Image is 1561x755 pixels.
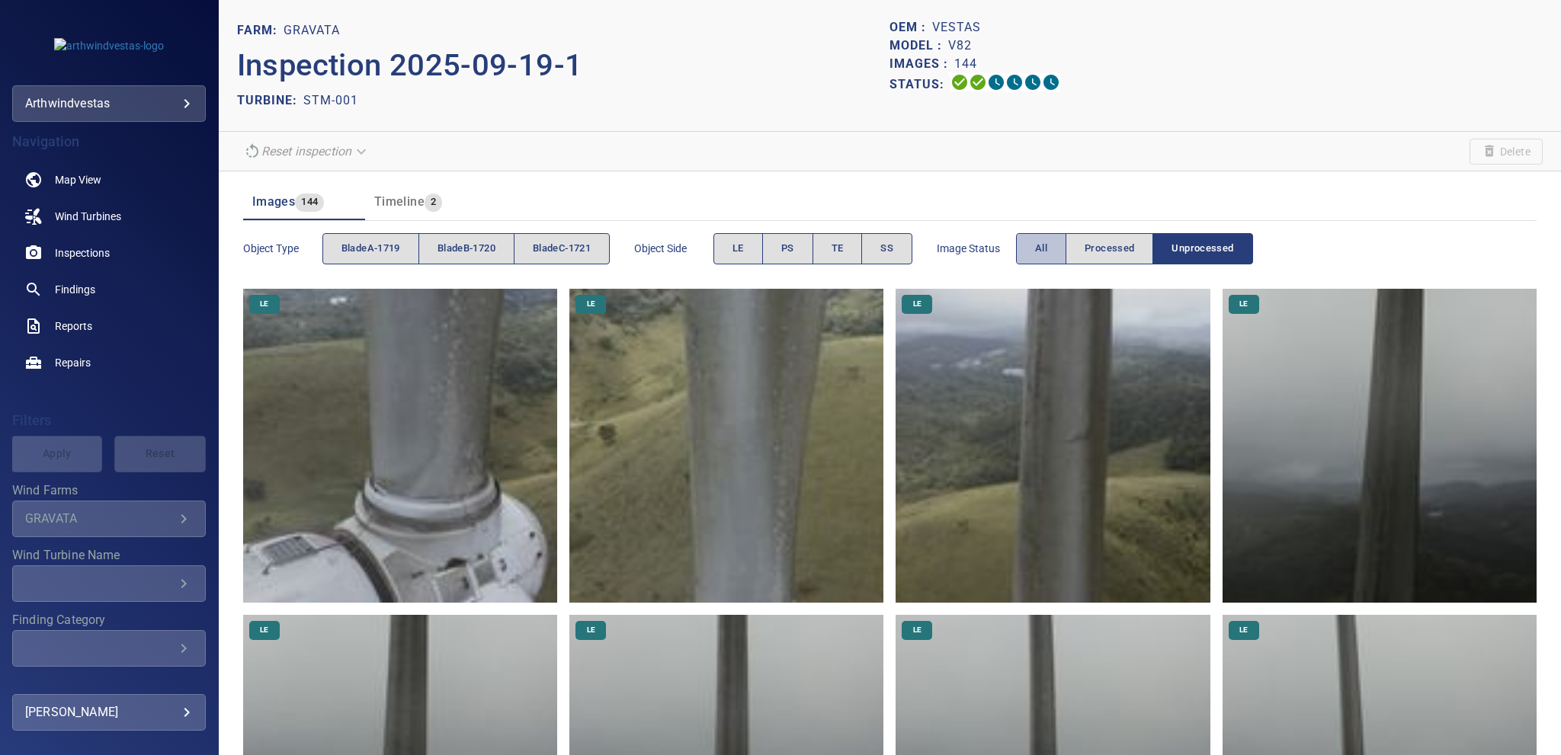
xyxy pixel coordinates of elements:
[1172,240,1233,258] span: Unprocessed
[832,240,844,258] span: TE
[1066,233,1153,264] button: Processed
[1230,625,1257,635] span: LE
[425,194,442,211] span: 2
[634,241,713,256] span: Object Side
[12,308,206,344] a: reports noActive
[12,162,206,198] a: map noActive
[732,240,744,258] span: LE
[243,241,322,256] span: Object type
[12,235,206,271] a: inspections noActive
[237,43,890,88] p: Inspection 2025-09-19-1
[1016,233,1066,264] button: All
[237,138,376,165] div: Reset inspection
[1005,73,1024,91] svg: ML Processing 0%
[341,240,400,258] span: bladeA-1719
[1230,299,1257,309] span: LE
[1042,73,1060,91] svg: Classification 0%
[1016,233,1253,264] div: imageStatus
[12,413,206,428] h4: Filters
[12,344,206,381] a: repairs noActive
[861,233,912,264] button: SS
[937,241,1016,256] span: Image Status
[578,625,604,635] span: LE
[12,549,206,561] label: Wind Turbine Name
[55,355,91,370] span: Repairs
[12,485,206,497] label: Wind Farms
[55,282,95,297] span: Findings
[762,233,813,264] button: PS
[533,240,591,258] span: bladeC-1721
[374,194,425,209] span: Timeline
[418,233,514,264] button: bladeB-1720
[1024,73,1042,91] svg: Matching 0%
[932,18,981,37] p: Vestas
[54,38,164,53] img: arthwindvestas-logo
[55,209,121,224] span: Wind Turbines
[252,194,295,209] span: Images
[948,37,972,55] p: V82
[969,73,987,91] svg: Data Formatted 100%
[25,91,193,116] div: arthwindvestas
[295,194,324,211] span: 144
[55,245,110,261] span: Inspections
[578,299,604,309] span: LE
[322,233,610,264] div: objectType
[322,233,419,264] button: bladeA-1719
[12,501,206,537] div: Wind Farms
[813,233,863,264] button: TE
[55,318,92,334] span: Reports
[12,614,206,626] label: Finding Category
[889,55,954,73] p: Images :
[251,299,277,309] span: LE
[713,233,763,264] button: LE
[1035,240,1047,258] span: All
[237,138,376,165] div: Unable to reset the inspection due to your user permissions
[904,625,931,635] span: LE
[25,511,175,526] div: GRAVATA
[950,73,969,91] svg: Uploading 100%
[25,700,193,725] div: [PERSON_NAME]
[12,134,206,149] h4: Navigation
[284,21,340,40] p: GRAVATA
[237,21,284,40] p: FARM:
[12,630,206,667] div: Finding Category
[12,85,206,122] div: arthwindvestas
[12,271,206,308] a: findings noActive
[781,240,794,258] span: PS
[954,55,977,73] p: 144
[12,565,206,602] div: Wind Turbine Name
[237,91,303,110] p: TURBINE:
[55,172,101,187] span: Map View
[438,240,495,258] span: bladeB-1720
[1152,233,1252,264] button: Unprocessed
[889,37,948,55] p: Model :
[904,299,931,309] span: LE
[1470,139,1543,165] span: Unable to delete the inspection due to your user permissions
[514,233,610,264] button: bladeC-1721
[713,233,912,264] div: objectSide
[12,198,206,235] a: windturbines noActive
[889,73,950,95] p: Status:
[1085,240,1134,258] span: Processed
[880,240,893,258] span: SS
[303,91,358,110] p: STM-001
[251,625,277,635] span: LE
[987,73,1005,91] svg: Selecting 0%
[889,18,932,37] p: OEM :
[261,144,351,158] em: Reset inspection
